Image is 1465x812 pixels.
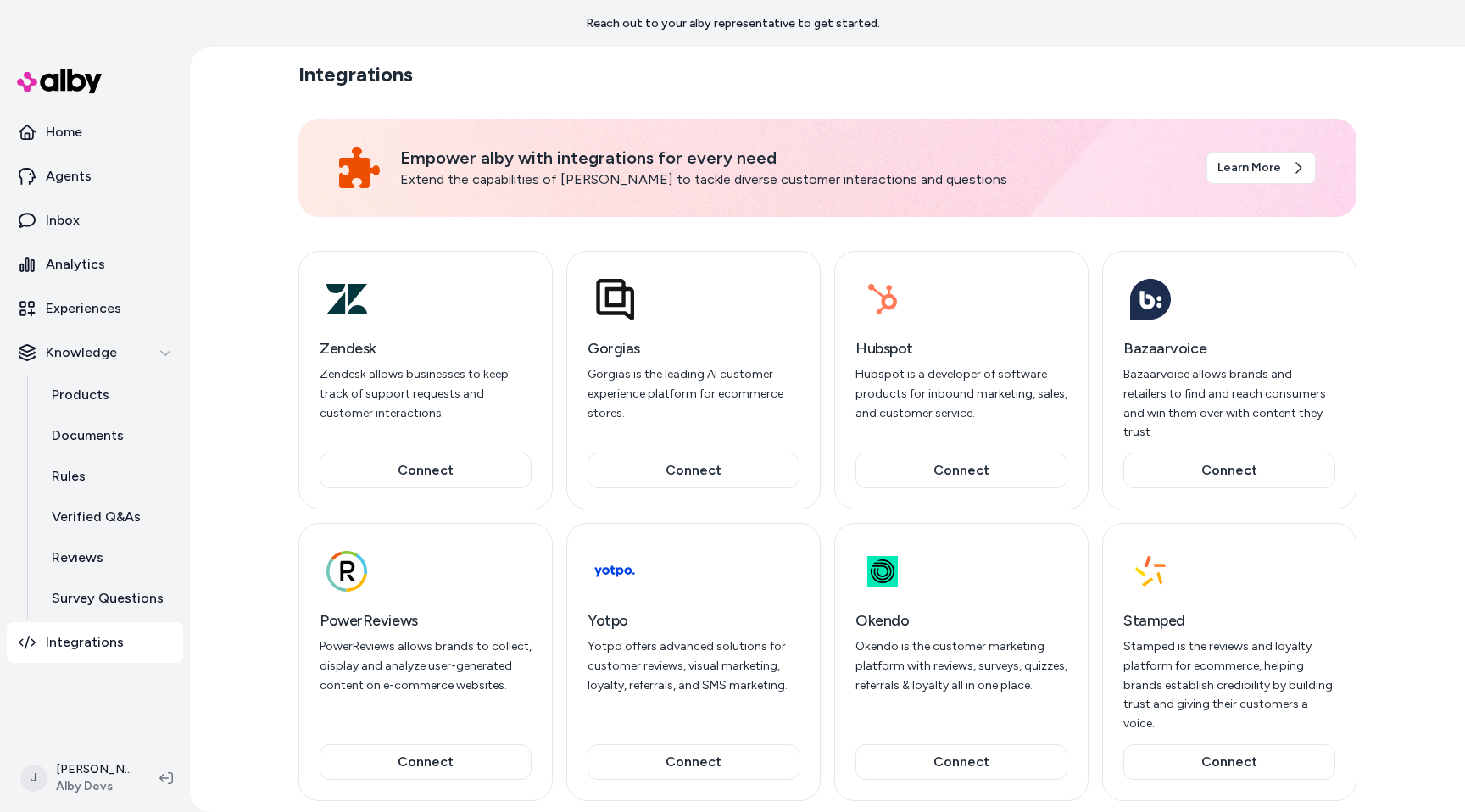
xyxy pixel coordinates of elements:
[10,751,146,805] button: J[PERSON_NAME]Alby Devs
[320,453,532,488] button: Connect
[46,166,92,186] p: Agents
[320,637,532,695] p: PowerReviews allows brands to collect, display and analyze user-generated content on e-commerce w...
[35,375,183,415] a: Products
[46,210,80,231] p: Inbox
[7,244,183,285] a: Analytics
[20,765,47,792] span: J
[46,632,124,653] p: Integrations
[1123,609,1335,632] h3: Stamped
[1123,336,1335,360] h3: Bazaarvoice
[588,744,799,780] button: Connect
[17,69,102,93] img: alby Logo
[52,588,164,609] p: Survey Questions
[320,365,532,423] p: Zendesk allows businesses to keep track of support requests and customer interactions.
[855,609,1067,632] h3: Okendo
[320,336,532,360] h3: Zendesk
[46,254,105,275] p: Analytics
[35,578,183,619] a: Survey Questions
[320,744,532,780] button: Connect
[56,761,132,778] p: [PERSON_NAME]
[1123,744,1335,780] button: Connect
[35,415,183,456] a: Documents
[7,156,183,197] a: Agents
[56,778,132,795] span: Alby Devs
[1123,365,1335,442] p: Bazaarvoice allows brands and retailers to find and reach consumers and win them over with conten...
[586,15,880,32] p: Reach out to your alby representative to get started.
[400,146,1186,170] p: Empower alby with integrations for every need
[1123,453,1335,488] button: Connect
[588,609,799,632] h3: Yotpo
[7,622,183,663] a: Integrations
[298,61,413,88] h2: Integrations
[35,537,183,578] a: Reviews
[35,497,183,537] a: Verified Q&As
[52,425,124,446] p: Documents
[588,453,799,488] button: Connect
[855,637,1067,695] p: Okendo is the customer marketing platform with reviews, surveys, quizzes, referrals & loyalty all...
[7,200,183,241] a: Inbox
[400,170,1186,190] p: Extend the capabilities of [PERSON_NAME] to tackle diverse customer interactions and questions
[7,288,183,329] a: Experiences
[52,385,109,405] p: Products
[35,456,183,497] a: Rules
[1206,152,1316,184] a: Learn More
[46,122,82,142] p: Home
[7,112,183,153] a: Home
[52,548,103,568] p: Reviews
[1123,637,1335,734] p: Stamped is the reviews and loyalty platform for ecommerce, helping brands establish credibility b...
[855,744,1067,780] button: Connect
[588,365,799,423] p: Gorgias is the leading AI customer experience platform for ecommerce stores.
[52,507,141,527] p: Verified Q&As
[855,453,1067,488] button: Connect
[46,342,117,363] p: Knowledge
[588,336,799,360] h3: Gorgias
[588,637,799,695] p: Yotpo offers advanced solutions for customer reviews, visual marketing, loyalty, referrals, and S...
[46,298,121,319] p: Experiences
[855,336,1067,360] h3: Hubspot
[320,609,532,632] h3: PowerReviews
[52,466,86,487] p: Rules
[7,332,183,373] button: Knowledge
[855,365,1067,423] p: Hubspot is a developer of software products for inbound marketing, sales, and customer service.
